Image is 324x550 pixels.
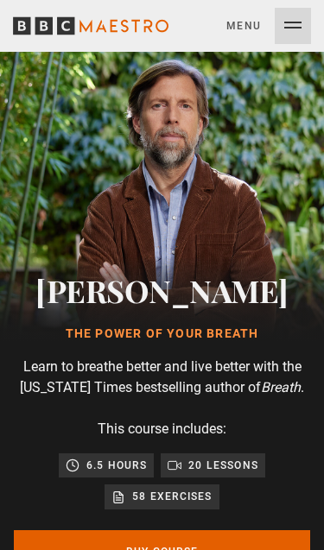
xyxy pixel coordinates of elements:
[261,379,301,395] i: Breath
[132,488,212,505] p: 58 exercises
[86,457,147,474] p: 6.5 hours
[188,457,258,474] p: 20 lessons
[14,326,310,343] h1: The Power of Your Breath
[226,8,311,44] button: Toggle navigation
[14,269,310,312] h2: [PERSON_NAME]
[14,357,310,398] p: Learn to breathe better and live better with the [US_STATE] Times bestselling author of .
[14,419,310,439] p: This course includes:
[13,13,168,39] svg: BBC Maestro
